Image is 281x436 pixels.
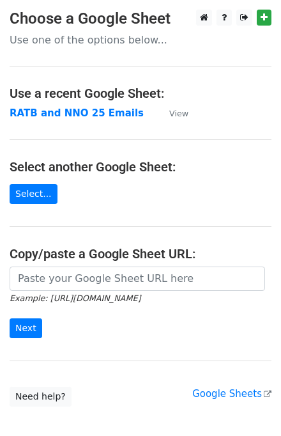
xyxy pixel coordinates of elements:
[192,388,271,400] a: Google Sheets
[10,159,271,175] h4: Select another Google Sheet:
[10,33,271,47] p: Use one of the options below...
[169,109,188,118] small: View
[156,107,188,119] a: View
[10,267,265,291] input: Paste your Google Sheet URL here
[10,86,271,101] h4: Use a recent Google Sheet:
[10,318,42,338] input: Next
[10,10,271,28] h3: Choose a Google Sheet
[10,246,271,261] h4: Copy/paste a Google Sheet URL:
[10,184,57,204] a: Select...
[10,107,144,119] a: RATB and NNO 25 Emails
[10,387,72,407] a: Need help?
[10,293,140,303] small: Example: [URL][DOMAIN_NAME]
